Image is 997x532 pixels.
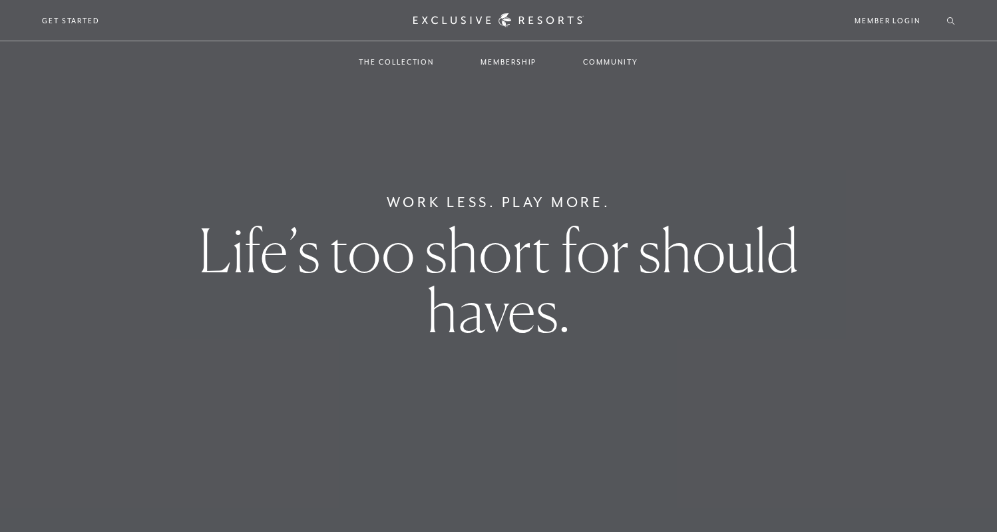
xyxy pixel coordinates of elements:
a: Community [570,43,651,81]
h6: Work Less. Play More. [387,192,611,213]
a: Membership [467,43,550,81]
a: The Collection [345,43,447,81]
a: Get Started [42,15,100,27]
a: Member Login [855,15,920,27]
h1: Life’s too short for should haves. [174,220,823,340]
